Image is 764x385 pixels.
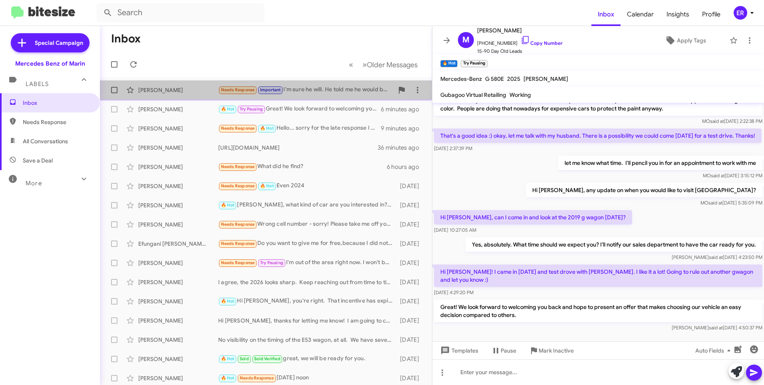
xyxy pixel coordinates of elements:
[710,118,724,124] span: said at
[466,237,762,252] p: Yes, absolutely. What time should we expect you? I’ll notify our sales department to have the car...
[677,33,706,48] span: Apply Tags
[477,26,563,35] span: [PERSON_NAME]
[138,86,218,94] div: [PERSON_NAME]
[711,172,725,178] span: said at
[702,118,762,124] span: MO [DATE] 2:22:38 PM
[26,180,42,187] span: More
[344,56,422,73] nav: Page navigation example
[700,200,762,206] span: MO [DATE] 5:35:09 PM
[218,104,381,114] div: Great! We look forward to welcoming you back and hope to present an offer that makes choosing our...
[396,240,426,248] div: [DATE]
[111,32,141,45] h1: Inbox
[138,297,218,305] div: [PERSON_NAME]
[218,144,378,152] div: [URL][DOMAIN_NAME]
[138,201,218,209] div: [PERSON_NAME]
[434,145,472,151] span: [DATE] 2:37:39 PM
[660,3,696,26] a: Insights
[381,124,426,132] div: 9 minutes ago
[709,254,723,260] span: said at
[727,6,755,20] button: ER
[344,56,358,73] button: Previous
[434,265,762,287] p: Hi [PERSON_NAME]! I came in [DATE] and test drove with [PERSON_NAME]. I like it a lot! Going to r...
[367,60,418,69] span: Older Messages
[254,356,281,361] span: Sold Verified
[221,183,255,188] span: Needs Response
[523,343,580,358] button: Mark Inactive
[138,163,218,171] div: [PERSON_NAME]
[439,343,478,358] span: Templates
[138,144,218,152] div: [PERSON_NAME]
[218,336,396,344] div: No visibility on the timing of the E53 wagon, at all. We have several E450's.
[218,258,396,267] div: I'm out of the area right now. I won't be back until next week.
[221,241,255,246] span: Needs Response
[218,297,396,306] div: Hi [PERSON_NAME], you're right. That incentive has expired. To be [PERSON_NAME], most of our Hybr...
[97,3,265,22] input: Search
[138,105,218,113] div: [PERSON_NAME]
[434,93,762,116] p: needle in a haystack situation... but, I do have an option. You can buy ours and we can have it w...
[689,343,740,358] button: Auto Fields
[434,300,762,322] p: Great! We look forward to welcoming you back and hope to present an offer that makes choosing our...
[432,343,485,358] button: Templates
[240,356,249,361] span: Sold
[434,128,762,143] p: That's a good idea :) okay, let me talk with my husband. There is a possibility we could come [DA...
[396,297,426,305] div: [DATE]
[23,156,53,164] span: Save a Deal
[138,374,218,382] div: [PERSON_NAME]
[396,317,426,325] div: [DATE]
[221,203,235,208] span: 🔥 Hot
[221,299,235,304] span: 🔥 Hot
[260,183,274,188] span: 🔥 Hot
[218,354,396,363] div: great, we will be ready for you.
[434,227,476,233] span: [DATE] 10:27:05 AM
[440,75,482,82] span: Mercedes-Benz
[138,240,218,248] div: Efungani [PERSON_NAME] [PERSON_NAME]
[23,118,91,126] span: Needs Response
[509,91,531,98] span: Working
[539,343,574,358] span: Mark Inactive
[396,374,426,382] div: [DATE]
[485,343,523,358] button: Pause
[240,106,263,112] span: Try Pausing
[221,164,255,169] span: Needs Response
[672,325,762,331] span: [PERSON_NAME] [DATE] 4:50:37 PM
[621,3,660,26] a: Calendar
[260,260,283,265] span: Try Pausing
[26,80,49,88] span: Labels
[396,278,426,286] div: [DATE]
[434,210,632,225] p: Hi [PERSON_NAME], can I come in and look at the 2019 g wagon [DATE]?
[695,343,734,358] span: Auto Fields
[523,75,568,82] span: [PERSON_NAME]
[521,40,563,46] a: Copy Number
[708,200,722,206] span: said at
[221,260,255,265] span: Needs Response
[218,317,396,325] div: Hi [PERSON_NAME], thanks for letting me know! I am going to check my inventory to see what we hav...
[221,87,255,92] span: Needs Response
[221,222,255,227] span: Needs Response
[526,183,762,197] p: Hi [PERSON_NAME], any update on when you would like to visit [GEOGRAPHIC_DATA]?
[507,75,520,82] span: 2025
[138,278,218,286] div: [PERSON_NAME]
[23,137,68,145] span: All Conversations
[138,336,218,344] div: [PERSON_NAME]
[218,278,396,286] div: I agree, the 2026 looks sharp. Keep reaching out from time to time.
[396,336,426,344] div: [DATE]
[434,289,474,295] span: [DATE] 4:29:20 PM
[218,162,387,171] div: What did he find?
[672,254,762,260] span: [PERSON_NAME] [DATE] 4:23:50 PM
[23,99,91,107] span: Inbox
[138,124,218,132] div: [PERSON_NAME]
[645,33,726,48] button: Apply Tags
[387,163,426,171] div: 6 hours ago
[378,144,426,152] div: 36 minutes ago
[35,39,83,47] span: Special Campaign
[485,75,504,82] span: G 580E
[218,239,396,248] div: Do you want to give me for free,because I did not conect with anybody
[138,221,218,229] div: [PERSON_NAME]
[440,91,506,98] span: Gubagoo Virtual Retailing
[11,33,90,52] a: Special Campaign
[221,375,235,381] span: 🔥 Hot
[696,3,727,26] a: Profile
